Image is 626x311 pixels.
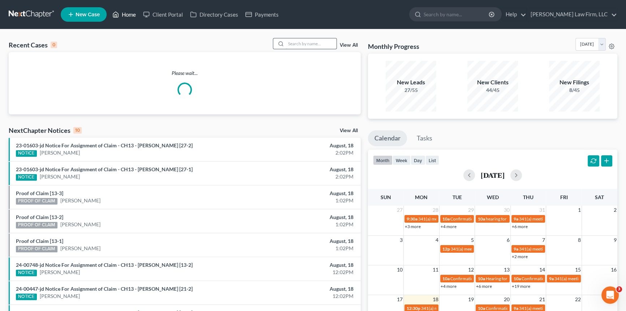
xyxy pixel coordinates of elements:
[393,155,411,165] button: week
[40,269,80,276] a: [PERSON_NAME]
[411,155,425,165] button: day
[246,173,353,180] div: 2:02PM
[405,224,421,229] a: +3 more
[16,294,37,300] div: NOTICE
[549,276,554,281] span: 9a
[60,197,100,204] a: [PERSON_NAME]
[478,216,485,222] span: 10a
[478,306,485,311] span: 10a
[246,221,353,228] div: 1:02PM
[368,42,419,51] h3: Monthly Progress
[9,41,57,49] div: Recent Cases
[478,276,485,281] span: 10a
[539,265,546,274] span: 14
[16,262,193,268] a: 24-00748-jd Notice For Assignment of Claim - CH13 - [PERSON_NAME] [13-2]
[512,254,528,259] a: +2 more
[246,149,353,156] div: 2:02PM
[514,276,521,281] span: 10a
[246,261,353,269] div: August, 18
[109,8,140,21] a: Home
[452,194,462,200] span: Tue
[16,214,63,220] a: Proof of Claim [13-2]
[186,8,242,21] a: Directory Cases
[40,173,80,180] a: [PERSON_NAME]
[399,236,403,244] span: 3
[396,295,403,304] span: 17
[16,174,37,181] div: NOTICE
[519,216,554,222] span: 341(a) meeting for
[40,293,80,300] a: [PERSON_NAME]
[396,265,403,274] span: 10
[514,246,518,252] span: 9a
[539,295,546,304] span: 21
[51,42,57,48] div: 0
[415,194,428,200] span: Mon
[601,286,619,304] iframe: Intercom live chat
[549,78,600,87] div: New Filings
[442,246,450,252] span: 12p
[613,236,617,244] span: 9
[16,222,57,228] div: PROOF OF CLAIM
[424,8,490,21] input: Search by name...
[246,190,353,197] div: August, 18
[16,270,37,276] div: NOTICE
[246,197,353,204] div: 1:02PM
[246,166,353,173] div: August, 18
[595,194,604,200] span: Sat
[502,8,526,21] a: Help
[523,194,533,200] span: Thu
[441,283,456,289] a: +4 more
[577,236,582,244] span: 8
[432,295,439,304] span: 18
[486,276,542,281] span: Hearing for [PERSON_NAME]
[467,265,475,274] span: 12
[140,8,186,21] a: Client Portal
[450,276,571,281] span: Confirmation Hearing for [PERSON_NAME] & [PERSON_NAME]
[522,276,609,281] span: Confirmation Hearing for La [PERSON_NAME]
[486,194,498,200] span: Wed
[418,216,526,222] span: 341(a) meeting for [PERSON_NAME] & [PERSON_NAME]
[246,245,353,252] div: 1:02PM
[246,142,353,149] div: August, 18
[246,269,353,276] div: 12:02PM
[486,306,562,311] span: Confirmation Date for [PERSON_NAME]
[503,206,510,214] span: 30
[476,283,492,289] a: +6 more
[435,236,439,244] span: 4
[286,38,336,49] input: Search by name...
[246,238,353,245] div: August, 18
[432,265,439,274] span: 11
[450,216,533,222] span: Confirmation Hearing for [PERSON_NAME]
[514,306,518,311] span: 9a
[554,276,624,281] span: 341(a) meeting for [PERSON_NAME]
[16,190,63,196] a: Proof of Claim [13-3]
[60,221,100,228] a: [PERSON_NAME]
[503,265,510,274] span: 13
[527,8,617,21] a: [PERSON_NAME] Law Firm, LLC
[512,224,528,229] a: +6 more
[16,246,57,252] div: PROOF OF CLAIM
[73,127,82,134] div: 10
[396,206,403,214] span: 27
[425,155,439,165] button: list
[512,283,530,289] a: +19 more
[442,216,450,222] span: 10a
[574,295,582,304] span: 22
[451,246,520,252] span: 341(a) meeting for [PERSON_NAME]
[16,166,193,172] a: 23-01603-jd Notice For Assignment of Claim - CH13 - [PERSON_NAME] [27-1]
[539,206,546,214] span: 31
[442,276,450,281] span: 10a
[577,206,582,214] span: 1
[386,87,436,94] div: 27/55
[441,224,456,229] a: +4 more
[16,198,57,205] div: PROOF OF CLAIM
[242,8,282,21] a: Payments
[506,236,510,244] span: 6
[16,150,37,157] div: NOTICE
[514,216,518,222] span: 9a
[467,78,518,87] div: New Clients
[432,206,439,214] span: 28
[407,306,420,311] span: 12:30p
[613,206,617,214] span: 2
[246,293,353,300] div: 12:02PM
